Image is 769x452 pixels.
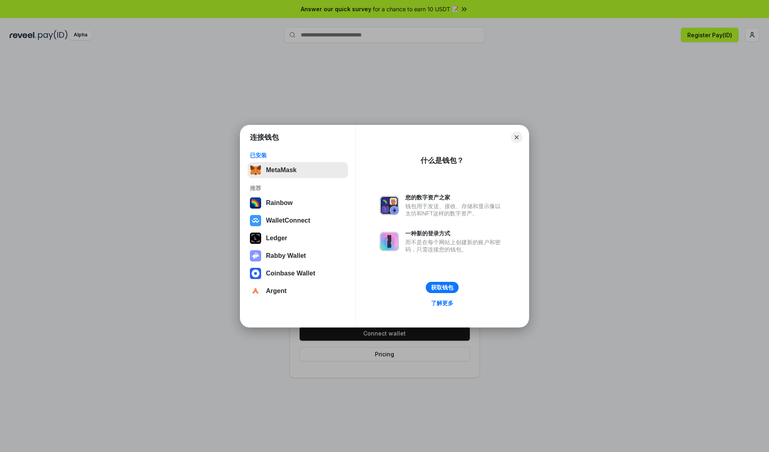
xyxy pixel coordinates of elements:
[250,165,261,176] img: svg+xml,%3Csvg%20fill%3D%22none%22%20height%3D%2233%22%20viewBox%3D%220%200%2035%2033%22%20width%...
[426,298,458,308] a: 了解更多
[250,215,261,226] img: svg+xml,%3Csvg%20width%3D%2228%22%20height%3D%2228%22%20viewBox%3D%220%200%2028%2028%22%20fill%3D...
[266,287,287,295] div: Argent
[248,230,348,246] button: Ledger
[266,252,306,259] div: Rabby Wallet
[250,285,261,297] img: svg+xml,%3Csvg%20width%3D%2228%22%20height%3D%2228%22%20viewBox%3D%220%200%2028%2028%22%20fill%3D...
[250,197,261,209] img: svg+xml,%3Csvg%20width%3D%22120%22%20height%3D%22120%22%20viewBox%3D%220%200%20120%20120%22%20fil...
[248,162,348,178] button: MetaMask
[248,213,348,229] button: WalletConnect
[248,248,348,264] button: Rabby Wallet
[248,265,348,281] button: Coinbase Wallet
[250,133,279,142] h1: 连接钱包
[426,282,459,293] button: 获取钱包
[250,233,261,244] img: svg+xml,%3Csvg%20xmlns%3D%22http%3A%2F%2Fwww.w3.org%2F2000%2Fsvg%22%20width%3D%2228%22%20height%3...
[266,235,287,242] div: Ledger
[250,185,346,192] div: 推荐
[266,167,296,174] div: MetaMask
[405,203,505,217] div: 钱包用于发送、接收、存储和显示像以太坊和NFT这样的数字资产。
[248,283,348,299] button: Argent
[266,270,315,277] div: Coinbase Wallet
[431,284,453,291] div: 获取钱包
[250,152,346,159] div: 已安装
[431,299,453,307] div: 了解更多
[248,195,348,211] button: Rainbow
[266,217,310,224] div: WalletConnect
[511,132,522,143] button: Close
[421,156,464,165] div: 什么是钱包？
[380,196,399,215] img: svg+xml,%3Csvg%20xmlns%3D%22http%3A%2F%2Fwww.w3.org%2F2000%2Fsvg%22%20fill%3D%22none%22%20viewBox...
[266,199,293,207] div: Rainbow
[250,268,261,279] img: svg+xml,%3Csvg%20width%3D%2228%22%20height%3D%2228%22%20viewBox%3D%220%200%2028%2028%22%20fill%3D...
[405,239,505,253] div: 而不是在每个网站上创建新的账户和密码，只需连接您的钱包。
[405,194,505,201] div: 您的数字资产之家
[250,250,261,261] img: svg+xml,%3Csvg%20xmlns%3D%22http%3A%2F%2Fwww.w3.org%2F2000%2Fsvg%22%20fill%3D%22none%22%20viewBox...
[405,230,505,237] div: 一种新的登录方式
[380,232,399,251] img: svg+xml,%3Csvg%20xmlns%3D%22http%3A%2F%2Fwww.w3.org%2F2000%2Fsvg%22%20fill%3D%22none%22%20viewBox...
